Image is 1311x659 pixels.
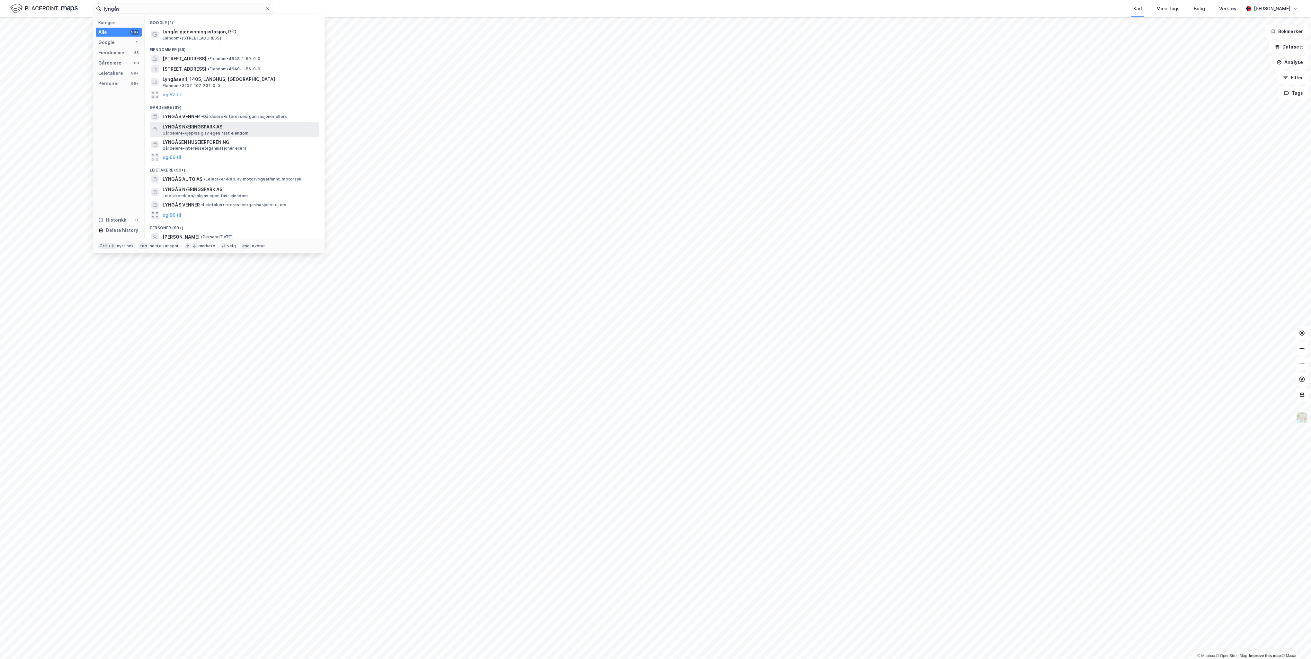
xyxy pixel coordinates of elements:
div: Bolig [1194,5,1205,13]
div: esc [241,243,251,249]
div: Historikk [98,216,126,224]
div: Google (1) [145,15,325,27]
span: Eiendom • [STREET_ADDRESS] [163,36,221,41]
div: Eiendommer [98,49,126,57]
button: Bokmerker [1265,25,1308,38]
button: Filter [1278,71,1308,84]
div: Google [98,39,115,46]
span: • [208,56,210,61]
div: tab [139,243,148,249]
div: 1 [134,40,139,45]
span: Eiendom • 3207-107-237-0-0 [163,83,220,88]
div: neste kategori [150,243,180,249]
div: markere [199,243,215,249]
div: 0 [134,217,139,223]
img: Z [1296,412,1308,424]
div: Kategori [98,20,142,25]
div: velg [227,243,236,249]
span: Gårdeiere • Interesseorganisasjoner ellers [201,114,287,119]
span: Gårdeiere • Interesseorganisasjoner ellers [163,146,246,151]
div: 99+ [130,71,139,76]
span: Eiendom • 4648-1-56-0-0 [208,66,260,72]
span: LYNGÅS AUTO AS [163,175,202,183]
div: nytt søk [117,243,134,249]
span: • [208,66,210,71]
span: [STREET_ADDRESS] [163,65,206,73]
button: og 52 til [163,91,181,99]
span: • [201,114,203,119]
div: Leietakere [98,69,123,77]
div: Leietakere (99+) [145,163,325,174]
span: LYNGÅS NÆRINGSPARK AS [163,186,317,193]
a: Improve this map [1249,654,1281,658]
span: Leietaker • Rep. av motorvogner/unnt. motorsyk. [204,177,302,182]
span: • [201,202,203,207]
span: Gårdeiere • Kjøp/salg av egen fast eiendom [163,131,248,136]
div: Delete history [106,226,138,234]
div: Gårdeiere (69) [145,100,325,111]
div: Gårdeiere [98,59,121,67]
span: [PERSON_NAME] [163,233,200,241]
div: [PERSON_NAME] [1254,5,1290,13]
span: [STREET_ADDRESS] [163,55,206,63]
div: 55 [134,50,139,55]
div: Verktøy [1219,5,1236,13]
div: Mine Tags [1156,5,1180,13]
div: 69 [134,60,139,66]
div: 99+ [130,30,139,35]
div: Alle [98,28,107,36]
div: Ctrl + k [98,243,116,249]
span: LYNGÅS VENNER [163,113,200,120]
div: avbryt [252,243,265,249]
div: Eiendommer (55) [145,42,325,54]
a: OpenStreetMap [1216,654,1247,658]
iframe: Chat Widget [1279,628,1311,659]
span: • [204,177,206,181]
span: LYNGÅSEN HUSEIERFORENING [163,138,317,146]
span: LYNGÅS VENNER [163,201,200,209]
span: Leietaker • Interesseorganisasjoner ellers [201,202,286,207]
div: Kontrollprogram for chat [1279,628,1311,659]
button: og 96 til [163,211,181,219]
span: LYNGÅS NÆRINGSPARK AS [163,123,317,131]
button: og 66 til [163,154,181,161]
div: 99+ [130,81,139,86]
button: Tags [1279,87,1308,100]
div: Personer [98,80,119,87]
span: • [201,234,203,239]
span: Leietaker • Kjøp/salg av egen fast eiendom [163,193,248,198]
div: Personer (99+) [145,220,325,232]
div: Kart [1133,5,1142,13]
a: Mapbox [1197,654,1215,658]
span: Lyngåsen 1, 1405, LANGHUS, [GEOGRAPHIC_DATA] [163,75,317,83]
button: Analyse [1271,56,1308,69]
span: Eiendom • 4648-1-59-0-0 [208,56,260,61]
input: Søk på adresse, matrikkel, gårdeiere, leietakere eller personer [101,4,265,13]
img: logo.f888ab2527a4732fd821a326f86c7f29.svg [10,3,78,14]
span: Person • [DATE] [201,234,233,240]
span: Lyngås gjenvinningsstasjon, RfD [163,28,317,36]
button: Datasett [1269,40,1308,53]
